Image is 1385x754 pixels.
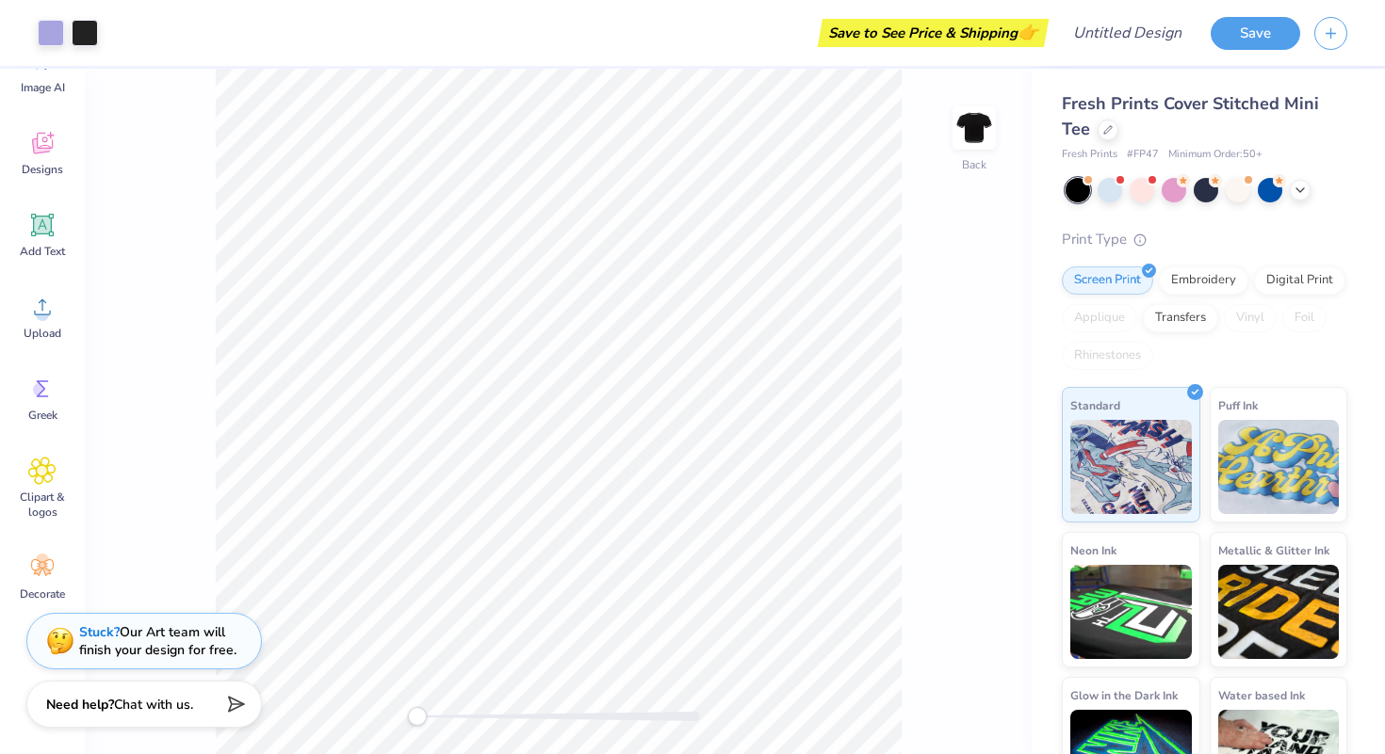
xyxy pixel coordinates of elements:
[1218,685,1305,705] span: Water based Ink
[79,623,120,641] strong: Stuck?
[1254,266,1345,295] div: Digital Print
[1070,540,1116,560] span: Neon Ink
[1062,92,1319,140] span: Fresh Prints Cover Stitched Mini Tee
[1211,17,1300,50] button: Save
[21,80,65,95] span: Image AI
[11,489,73,520] span: Clipart & logos
[1159,266,1248,295] div: Embroidery
[1282,304,1327,332] div: Foil
[823,19,1044,47] div: Save to See Price & Shipping
[1062,229,1347,250] div: Print Type
[1070,685,1178,705] span: Glow in the Dark Ink
[114,696,193,714] span: Chat with us.
[20,586,65,602] span: Decorate
[955,109,993,147] img: Back
[1062,342,1153,370] div: Rhinestones
[1218,565,1340,659] img: Metallic & Glitter Ink
[1143,304,1218,332] div: Transfers
[1218,395,1258,415] span: Puff Ink
[28,408,57,423] span: Greek
[1070,420,1192,514] img: Standard
[22,162,63,177] span: Designs
[1018,21,1038,43] span: 👉
[46,696,114,714] strong: Need help?
[1168,147,1263,163] span: Minimum Order: 50 +
[1218,420,1340,514] img: Puff Ink
[20,244,65,259] span: Add Text
[24,326,61,341] span: Upload
[1218,540,1329,560] span: Metallic & Glitter Ink
[408,707,427,726] div: Accessibility label
[1127,147,1159,163] span: # FP47
[79,623,236,659] div: Our Art team will finish your design for free.
[1062,147,1117,163] span: Fresh Prints
[962,156,986,173] div: Back
[1070,565,1192,659] img: Neon Ink
[1058,14,1197,52] input: Untitled Design
[1062,304,1137,332] div: Applique
[1070,395,1120,415] span: Standard
[1224,304,1277,332] div: Vinyl
[1062,266,1153,295] div: Screen Print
